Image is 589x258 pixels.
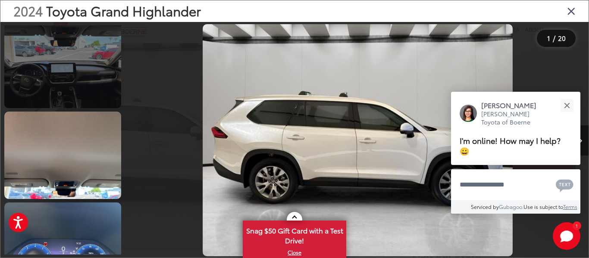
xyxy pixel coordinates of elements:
[552,35,556,41] span: /
[558,33,566,43] span: 20
[46,1,201,20] span: Toyota Grand Highlander
[553,222,580,250] button: Toggle Chat Window
[203,24,513,256] img: 2024 Toyota Grand Highlander Limited
[563,203,577,210] a: Terms
[499,203,523,210] a: Gubagoo.
[13,1,43,20] span: 2024
[3,111,122,200] img: 2024 Toyota Grand Highlander Limited
[481,100,545,110] p: [PERSON_NAME]
[481,110,545,127] p: [PERSON_NAME] Toyota of Boerne
[576,224,578,227] span: 1
[567,5,576,16] i: Close gallery
[451,92,580,214] div: Close[PERSON_NAME][PERSON_NAME] Toyota of BoerneI'm online! How may I help? 😀Type your messageCha...
[460,134,561,156] span: I'm online! How may I help? 😀
[553,175,576,194] button: Chat with SMS
[553,222,580,250] svg: Start Chat
[451,169,580,200] textarea: Type your message
[244,221,345,248] span: Snag $50 Gift Card with a Test Drive!
[547,33,550,43] span: 1
[523,203,563,210] span: Use is subject to
[471,203,499,210] span: Serviced by
[127,24,589,256] div: 2024 Toyota Grand Highlander Limited 0
[556,178,573,192] svg: Text
[558,96,576,115] button: Close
